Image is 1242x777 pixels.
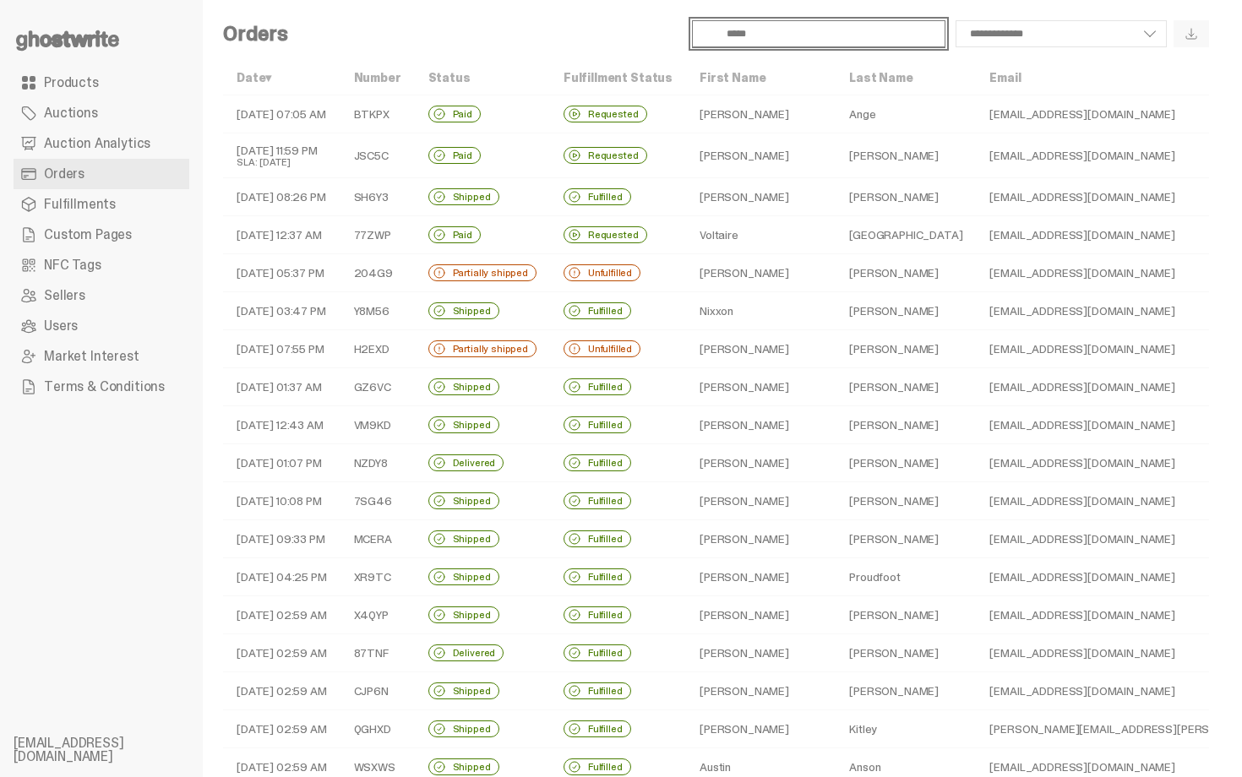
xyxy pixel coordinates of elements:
[44,258,101,272] span: NFC Tags
[564,682,631,699] div: Fulfilled
[564,147,647,164] div: Requested
[428,492,499,509] div: Shipped
[223,520,340,558] td: [DATE] 09:33 PM
[428,188,499,205] div: Shipped
[237,157,327,167] div: SLA: [DATE]
[836,444,976,482] td: [PERSON_NAME]
[428,147,481,164] div: Paid
[686,95,836,133] td: [PERSON_NAME]
[836,368,976,406] td: [PERSON_NAME]
[340,133,415,178] td: JSC5C
[564,530,631,547] div: Fulfilled
[686,216,836,254] td: Voltaire
[836,133,976,178] td: [PERSON_NAME]
[428,226,481,243] div: Paid
[686,482,836,520] td: [PERSON_NAME]
[428,644,504,661] div: Delivered
[44,380,165,394] span: Terms & Conditions
[415,61,550,95] th: Status
[340,596,415,634] td: X4QYP
[428,264,537,281] div: Partially shipped
[14,159,189,189] a: Orders
[223,444,340,482] td: [DATE] 01:07 PM
[223,710,340,748] td: [DATE] 02:59 AM
[44,106,98,120] span: Auctions
[428,530,499,547] div: Shipped
[44,289,85,302] span: Sellers
[836,178,976,216] td: [PERSON_NAME]
[44,137,150,150] span: Auction Analytics
[223,95,340,133] td: [DATE] 07:05 AM
[564,606,631,623] div: Fulfilled
[428,378,499,395] div: Shipped
[686,254,836,292] td: [PERSON_NAME]
[44,167,84,181] span: Orders
[428,606,499,623] div: Shipped
[14,372,189,402] a: Terms & Conditions
[340,254,415,292] td: 204G9
[686,710,836,748] td: [PERSON_NAME]
[340,216,415,254] td: 77ZWP
[428,720,499,737] div: Shipped
[686,61,836,95] th: First Name
[836,672,976,710] td: [PERSON_NAME]
[836,330,976,368] td: [PERSON_NAME]
[686,520,836,558] td: [PERSON_NAME]
[14,311,189,341] a: Users
[14,280,189,311] a: Sellers
[14,189,189,220] a: Fulfillments
[836,520,976,558] td: [PERSON_NAME]
[564,378,631,395] div: Fulfilled
[428,454,504,471] div: Delivered
[564,226,647,243] div: Requested
[223,558,340,596] td: [DATE] 04:25 PM
[428,302,499,319] div: Shipped
[686,672,836,710] td: [PERSON_NAME]
[836,558,976,596] td: Proudfoot
[44,76,99,90] span: Products
[340,710,415,748] td: QGHXD
[686,596,836,634] td: [PERSON_NAME]
[340,178,415,216] td: SH6Y3
[428,106,481,122] div: Paid
[428,568,499,585] div: Shipped
[14,736,216,763] li: [EMAIL_ADDRESS][DOMAIN_NAME]
[836,406,976,444] td: [PERSON_NAME]
[564,568,631,585] div: Fulfilled
[428,758,499,775] div: Shipped
[265,70,271,85] span: ▾
[428,340,537,357] div: Partially shipped
[340,406,415,444] td: VM9KD
[340,95,415,133] td: BTKPX
[14,128,189,159] a: Auction Analytics
[44,198,116,211] span: Fulfillments
[686,368,836,406] td: [PERSON_NAME]
[340,330,415,368] td: H2EXD
[564,492,631,509] div: Fulfilled
[223,292,340,330] td: [DATE] 03:47 PM
[340,520,415,558] td: MCERA
[686,558,836,596] td: [PERSON_NAME]
[550,61,686,95] th: Fulfillment Status
[14,220,189,250] a: Custom Pages
[836,482,976,520] td: [PERSON_NAME]
[836,292,976,330] td: [PERSON_NAME]
[686,634,836,672] td: [PERSON_NAME]
[340,634,415,672] td: 87TNF
[564,644,631,661] div: Fulfilled
[340,61,415,95] th: Number
[564,188,631,205] div: Fulfilled
[223,406,340,444] td: [DATE] 12:43 AM
[223,133,340,178] td: [DATE] 11:59 PM
[564,106,647,122] div: Requested
[223,254,340,292] td: [DATE] 05:37 PM
[564,416,631,433] div: Fulfilled
[686,178,836,216] td: [PERSON_NAME]
[223,368,340,406] td: [DATE] 01:37 AM
[686,133,836,178] td: [PERSON_NAME]
[340,368,415,406] td: GZ6VC
[223,330,340,368] td: [DATE] 07:55 PM
[686,292,836,330] td: Nixxon
[223,24,288,44] h4: Orders
[686,330,836,368] td: [PERSON_NAME]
